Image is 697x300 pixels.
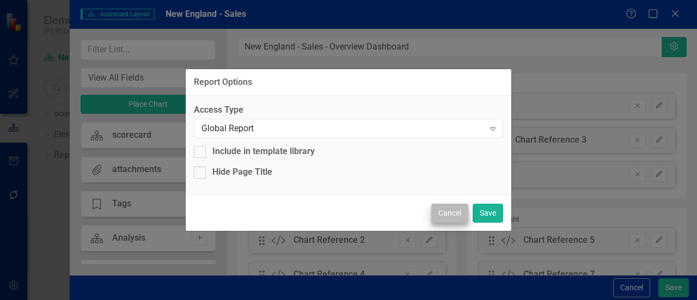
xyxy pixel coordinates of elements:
[473,204,503,223] button: Save
[201,123,484,135] div: Global Report
[194,104,503,117] label: Access Type
[431,204,468,223] button: Cancel
[212,145,315,158] div: Include in template library
[194,77,252,87] div: Report Options
[212,166,272,179] div: Hide Page Title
